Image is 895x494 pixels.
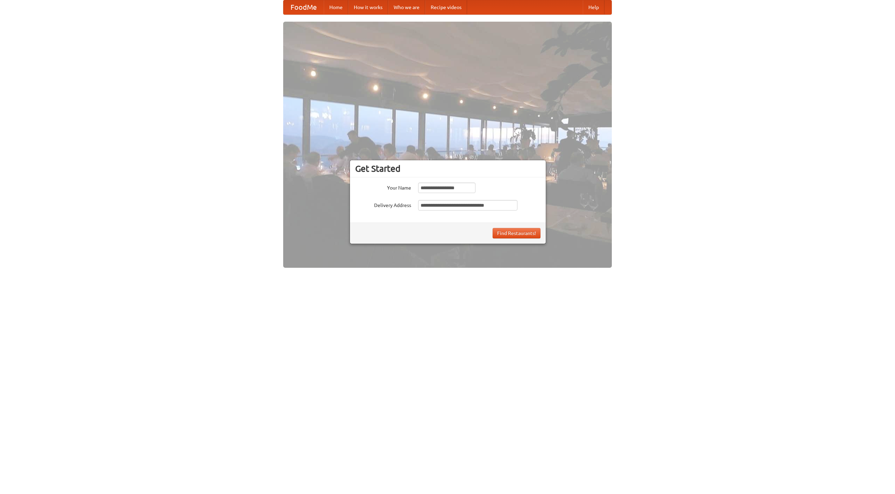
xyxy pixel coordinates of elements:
label: Delivery Address [355,200,411,209]
button: Find Restaurants! [493,228,540,238]
a: Recipe videos [425,0,467,14]
a: FoodMe [284,0,324,14]
a: How it works [348,0,388,14]
h3: Get Started [355,163,540,174]
a: Who we are [388,0,425,14]
label: Your Name [355,183,411,191]
a: Help [583,0,604,14]
a: Home [324,0,348,14]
